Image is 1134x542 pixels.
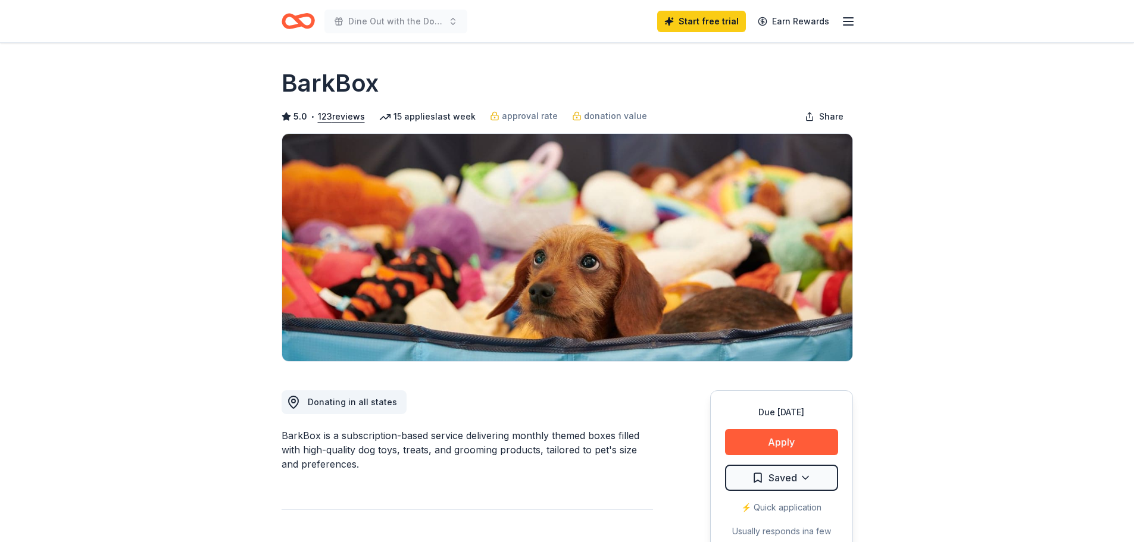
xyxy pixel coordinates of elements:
[318,109,365,124] button: 123reviews
[725,429,838,455] button: Apply
[282,7,315,35] a: Home
[795,105,853,129] button: Share
[348,14,443,29] span: Dine Out with the Dogs
[293,109,307,124] span: 5.0
[502,109,558,123] span: approval rate
[324,10,467,33] button: Dine Out with the Dogs
[490,109,558,123] a: approval rate
[282,67,379,100] h1: BarkBox
[379,109,476,124] div: 15 applies last week
[751,11,836,32] a: Earn Rewards
[308,397,397,407] span: Donating in all states
[282,134,852,361] img: Image for BarkBox
[725,500,838,515] div: ⚡️ Quick application
[769,470,797,485] span: Saved
[657,11,746,32] a: Start free trial
[572,109,647,123] a: donation value
[310,112,314,121] span: •
[725,405,838,419] div: Due [DATE]
[725,465,838,491] button: Saved
[584,109,647,123] span: donation value
[819,109,844,124] span: Share
[282,428,653,471] div: BarkBox is a subscription-based service delivering monthly themed boxes filled with high-quality ...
